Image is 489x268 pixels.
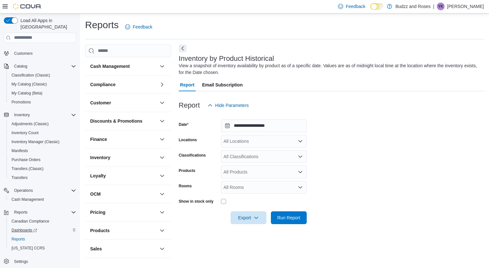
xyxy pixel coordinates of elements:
a: Dashboards [9,226,40,234]
button: Finance [90,136,157,142]
button: Promotions [6,98,79,107]
button: OCM [90,191,157,197]
span: Customers [14,51,33,56]
button: Inventory [90,154,157,161]
button: Operations [12,187,35,194]
span: Export [234,211,263,224]
a: Settings [12,258,30,265]
h3: Compliance [90,81,115,88]
button: Classification (Classic) [6,71,79,80]
button: Transfers (Classic) [6,164,79,173]
span: Manifests [12,148,28,153]
button: Compliance [90,81,157,88]
button: Customer [90,100,157,106]
h3: Inventory by Product Historical [179,55,274,62]
span: Settings [12,257,76,265]
button: Reports [12,208,30,216]
span: Transfers (Classic) [9,165,76,173]
button: Export [231,211,266,224]
p: [PERSON_NAME] [447,3,484,10]
label: Rooms [179,183,192,189]
button: Inventory Manager (Classic) [6,137,79,146]
span: Inventory Count [9,129,76,137]
span: Load All Apps in [GEOGRAPHIC_DATA] [18,17,76,30]
button: Discounts & Promotions [158,117,166,125]
h3: Sales [90,246,102,252]
button: Reports [1,208,79,217]
a: Inventory Manager (Classic) [9,138,62,146]
span: My Catalog (Beta) [12,91,43,96]
a: My Catalog (Classic) [9,80,50,88]
span: Purchase Orders [12,157,41,162]
span: Transfers [12,175,28,180]
h1: Reports [85,19,119,31]
label: Show in stock only [179,199,214,204]
span: Dashboards [12,228,37,233]
button: Inventory [158,154,166,161]
button: Inventory Count [6,128,79,137]
button: Open list of options [298,169,303,175]
span: [US_STATE] CCRS [12,246,45,251]
span: Reports [9,235,76,243]
button: OCM [158,190,166,198]
span: Adjustments (Classic) [12,121,49,126]
p: Budzz and Roses [395,3,430,10]
span: Reports [12,208,76,216]
img: Cova [13,3,42,10]
button: Settings [1,256,79,266]
button: Catalog [12,62,30,70]
span: My Catalog (Classic) [9,80,76,88]
span: Canadian Compliance [9,217,76,225]
button: Products [158,227,166,234]
a: [US_STATE] CCRS [9,244,47,252]
button: Customers [1,49,79,58]
span: Canadian Compliance [12,219,49,224]
span: Reports [14,210,28,215]
div: Yvonne Keeler [437,3,445,10]
h3: Discounts & Promotions [90,118,142,124]
a: Reports [9,235,28,243]
button: Open list of options [298,139,303,144]
button: Pricing [158,208,166,216]
span: Promotions [9,98,76,106]
h3: Customer [90,100,111,106]
button: Finance [158,135,166,143]
span: Report [180,78,194,91]
a: Promotions [9,98,34,106]
button: My Catalog (Beta) [6,89,79,98]
h3: Finance [90,136,107,142]
a: Canadian Compliance [9,217,52,225]
span: Classification (Classic) [12,73,50,78]
span: Feedback [346,3,365,10]
span: Email Subscription [202,78,243,91]
a: Purchase Orders [9,156,43,164]
button: Products [90,227,157,234]
button: Manifests [6,146,79,155]
span: Classification (Classic) [9,71,76,79]
span: Inventory Manager (Classic) [9,138,76,146]
button: Sales [90,246,157,252]
span: My Catalog (Beta) [9,89,76,97]
h3: Products [90,227,110,234]
span: Inventory [12,111,76,119]
a: Transfers [9,174,30,182]
span: Promotions [12,100,31,105]
button: Compliance [158,81,166,88]
button: Inventory [1,110,79,119]
input: Press the down key to open a popover containing a calendar. [221,119,307,132]
h3: Inventory [90,154,110,161]
span: Washington CCRS [9,244,76,252]
span: Operations [12,187,76,194]
a: Manifests [9,147,30,155]
span: Transfers [9,174,76,182]
button: Cash Management [158,62,166,70]
p: | [433,3,434,10]
a: Dashboards [6,226,79,235]
span: Hide Parameters [215,102,249,109]
label: Classifications [179,153,206,158]
span: Settings [14,259,28,264]
span: Inventory [14,112,30,118]
span: Operations [14,188,33,193]
a: My Catalog (Beta) [9,89,45,97]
